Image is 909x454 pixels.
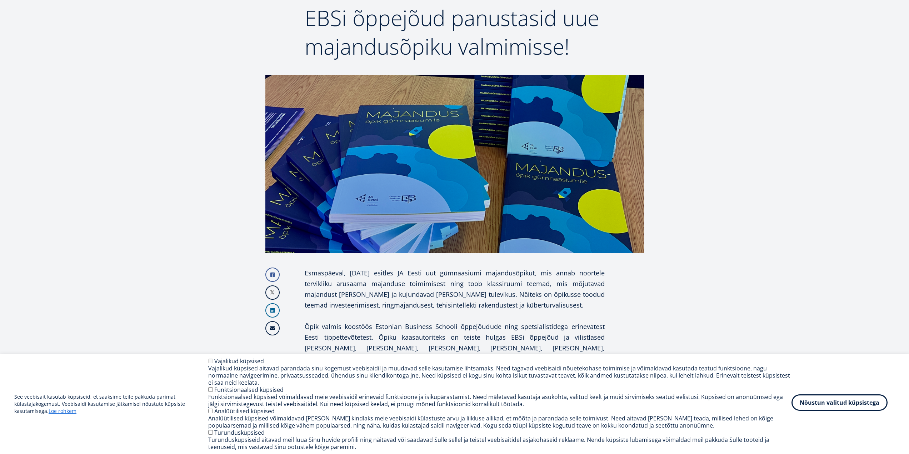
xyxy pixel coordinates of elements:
[214,386,284,394] label: Funktsionaalsed küpsised
[265,268,280,282] a: Facebook
[305,268,605,310] p: Esmaspäeval, [DATE] esitles JA Eesti uut gümnaasiumi majandusõpikut, mis annab noortele terviklik...
[208,365,791,386] div: Vajalikud küpsised aitavad parandada sinu kogemust veebisaidil ja muudavad selle kasutamise lihts...
[265,321,280,335] a: Email
[265,75,644,253] img: Majandusõpik
[208,436,791,450] div: Turundusküpsiseid aitavad meil luua Sinu huvide profiili ning näitavad või saadavad Sulle sellel ...
[265,303,280,318] a: Linkedin
[791,394,888,411] button: Nõustun valitud küpsistega
[208,393,791,408] div: Funktsionaalsed küpsised võimaldavad meie veebisaidil erinevaid funktsioone ja isikupärastamist. ...
[214,357,264,365] label: Vajalikud küpsised
[214,429,265,436] label: Turundusküpsised
[305,3,599,61] span: EBSi õppejõud panustasid uue majandusõpiku valmimisse!
[214,407,275,415] label: Analüütilised küpsised
[305,321,605,364] p: Õpik valmis koostöös Estonian Business Schooli õppejõudude ning spetsialistidega erinevatest Eest...
[266,286,279,299] img: X
[49,408,76,415] a: Loe rohkem
[14,393,208,415] p: See veebisait kasutab küpsiseid, et saaksime teile pakkuda parimat külastajakogemust. Veebisaidi ...
[208,415,791,429] div: Analüütilised küpsised võimaldavad [PERSON_NAME] kindlaks meie veebisaidi külastuste arvu ja liik...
